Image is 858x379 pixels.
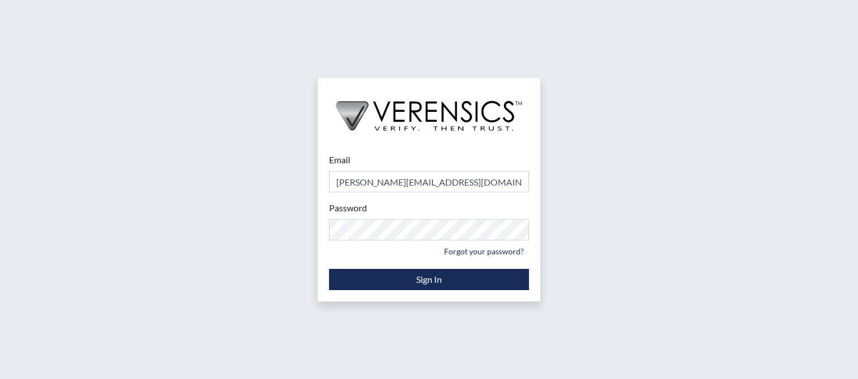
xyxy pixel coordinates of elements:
input: Email [329,171,529,192]
button: Sign In [329,269,529,290]
label: Password [329,201,367,215]
a: Forgot your password? [439,243,529,260]
img: logo-wide-black.2aad4157.png [318,78,540,143]
label: Email [329,153,350,167]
